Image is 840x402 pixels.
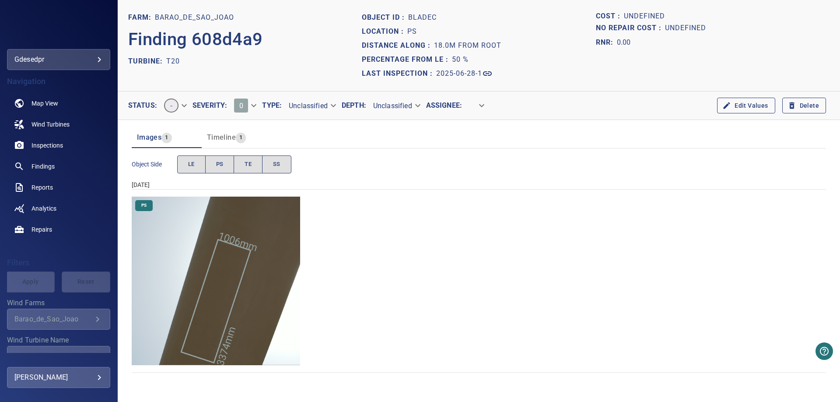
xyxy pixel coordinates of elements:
span: Wind Turbines [31,120,70,129]
a: analytics noActive [7,198,110,219]
button: Delete [782,98,826,114]
label: Type : [262,102,282,109]
label: Severity : [192,102,227,109]
div: Barao_de_Sao_Joao [14,315,92,323]
a: reports noActive [7,177,110,198]
button: LE [177,155,206,173]
span: Projected additional costs incurred by waiting 1 year to repair. This is a function of possible i... [596,22,665,34]
a: windturbines noActive [7,114,110,135]
span: The base labour and equipment costs to repair the finding. Does not include the loss of productio... [596,11,624,22]
p: bladeC [408,12,437,23]
span: Timeline [207,133,236,141]
div: Wind Turbine Name [7,346,110,367]
h4: Filters [7,258,110,267]
p: Barao_de_Sao_Joao [155,12,234,23]
span: The ratio of the additional incurred cost of repair in 1 year and the cost of repairing today. Fi... [596,35,631,49]
p: T20 [166,56,180,67]
label: Assignee : [426,102,462,109]
span: PS [216,159,224,169]
p: 18.0m from root [434,40,501,51]
p: PS [407,26,417,37]
span: Repairs [31,225,52,234]
p: TURBINE: [128,56,166,67]
button: Edit Values [717,98,775,114]
h1: Cost : [596,12,624,21]
span: PS [136,202,152,208]
label: Wind Turbine Name [7,337,110,344]
img: gdesedpr-logo [35,22,81,31]
button: TE [234,155,262,173]
span: 0 [239,102,243,110]
div: 0 [227,95,262,116]
p: Undefined [665,22,706,34]
span: TE [245,159,252,169]
img: Barao_de_Sao_Joao/T20/2025-06-28-1/2025-06-28-1/image134wp139.jpg [132,197,300,365]
p: Object ID : [362,12,408,23]
div: gdesedpr [14,53,103,67]
div: [PERSON_NAME] [14,370,103,384]
p: Last Inspection : [362,68,436,79]
span: 1 [161,133,171,143]
span: Images [137,133,161,141]
p: 50 % [452,54,469,65]
div: T20 / Barao_de_Sao_Joao [14,352,92,360]
span: Map View [31,99,58,108]
span: Reports [31,183,53,192]
a: inspections noActive [7,135,110,156]
a: map noActive [7,93,110,114]
div: objectSide [177,155,291,173]
span: - [165,102,178,110]
p: 2025-06-28-1 [436,68,482,79]
div: ​ [462,98,490,113]
h1: RNR: [596,37,617,48]
span: LE [188,159,195,169]
label: Wind Farms [7,300,110,307]
button: PS [205,155,234,173]
a: 2025-06-28-1 [436,68,493,79]
div: Unclassified [366,98,426,113]
h1: No Repair Cost : [596,24,665,32]
h4: Navigation [7,77,110,86]
span: Analytics [31,204,56,213]
span: 1 [236,133,246,143]
label: Status : [128,102,157,109]
span: SS [273,159,280,169]
span: Findings [31,162,55,171]
span: Inspections [31,141,63,150]
div: Unclassified [282,98,342,113]
label: Depth : [342,102,366,109]
p: 0.00 [617,37,631,48]
a: findings noActive [7,156,110,177]
p: Percentage from LE : [362,54,452,65]
button: SS [262,155,291,173]
p: Location : [362,26,407,37]
span: Object Side [132,160,177,169]
p: FARM: [128,12,155,23]
div: gdesedpr [7,49,110,70]
p: Finding 608d4a9 [128,26,263,53]
p: Undefined [624,11,665,22]
div: - [157,95,192,116]
p: Distance along : [362,40,434,51]
div: [DATE] [132,180,826,189]
div: Wind Farms [7,309,110,330]
a: repairs noActive [7,219,110,240]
